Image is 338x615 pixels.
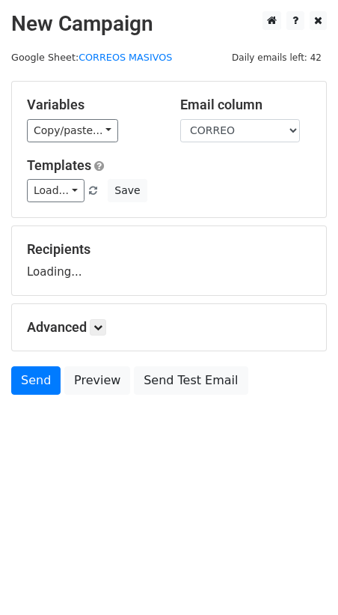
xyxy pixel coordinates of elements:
[27,157,91,173] a: Templates
[134,366,248,395] a: Send Test Email
[27,241,311,258] h5: Recipients
[180,97,311,113] h5: Email column
[11,11,327,37] h2: New Campaign
[11,366,61,395] a: Send
[79,52,172,63] a: CORREOS MASIVOS
[64,366,130,395] a: Preview
[27,179,84,202] a: Load...
[27,319,311,336] h5: Advanced
[227,49,327,66] span: Daily emails left: 42
[227,52,327,63] a: Daily emails left: 42
[27,97,158,113] h5: Variables
[11,52,172,63] small: Google Sheet:
[27,241,311,280] div: Loading...
[108,179,147,202] button: Save
[27,119,118,142] a: Copy/paste...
